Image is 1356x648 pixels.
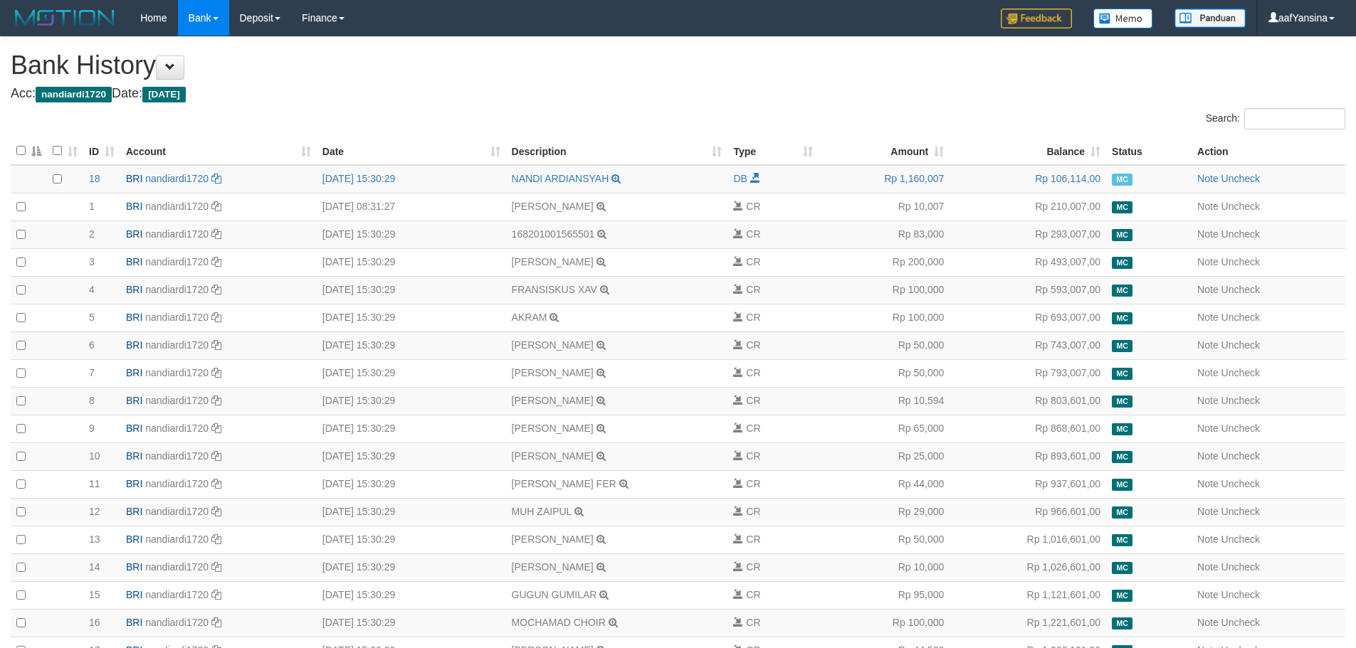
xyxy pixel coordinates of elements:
[145,450,209,462] a: nandiardi1720
[506,137,728,165] th: Description: activate to sort column ascending
[1197,589,1219,600] a: Note
[36,87,112,102] span: nandiardi1720
[950,304,1106,331] td: Rp 693,007,00
[1221,173,1260,184] a: Uncheck
[126,450,142,462] span: BRI
[950,581,1106,609] td: Rp 1,121,601,00
[1221,589,1260,600] a: Uncheck
[1197,506,1219,517] a: Note
[11,7,119,28] img: MOTION_logo.png
[512,533,594,545] a: [PERSON_NAME]
[819,415,950,442] td: Rp 65,000
[950,165,1106,193] td: Rp 106,114,00
[126,312,142,323] span: BRI
[126,395,142,406] span: BRI
[126,228,142,240] span: BRI
[1112,617,1132,630] span: Manually Checked by: aafjeber
[819,137,950,165] th: Amount: activate to sort column ascending
[512,173,609,184] a: NANDI ARDIANSYAH
[1221,256,1260,267] a: Uncheck
[211,201,221,212] a: Copy nandiardi1720 to clipboard
[1197,423,1219,434] a: Note
[1093,9,1153,28] img: Button%20Memo.svg
[126,256,142,267] span: BRI
[317,276,506,304] td: [DATE] 15:30:29
[145,339,209,351] a: nandiardi1720
[512,367,594,378] a: [PERSON_NAME]
[126,284,142,295] span: BRI
[89,312,95,323] span: 5
[1206,108,1345,129] label: Search:
[512,423,594,434] a: [PERSON_NAME]
[746,312,760,323] span: CR
[819,442,950,470] td: Rp 25,000
[1112,312,1132,324] span: Manually Checked by: aafjeber
[1221,617,1260,628] a: Uncheck
[126,561,142,573] span: BRI
[1221,201,1260,212] a: Uncheck
[1112,201,1132,213] span: Manually Checked by: aafmisel
[1192,137,1345,165] th: Action
[746,367,760,378] span: CR
[727,137,819,165] th: Type: activate to sort column ascending
[1174,9,1246,28] img: panduan.png
[1221,312,1260,323] a: Uncheck
[126,423,142,434] span: BRI
[1197,339,1219,351] a: Note
[512,478,616,489] a: [PERSON_NAME] FER
[211,423,221,434] a: Copy nandiardi1720 to clipboard
[819,304,950,331] td: Rp 100,000
[211,339,221,351] a: Copy nandiardi1720 to clipboard
[1197,173,1219,184] a: Note
[89,423,95,434] span: 9
[819,498,950,526] td: Rp 29,000
[1197,478,1219,489] a: Note
[1112,534,1132,546] span: Manually Checked by: aafjeber
[1221,228,1260,240] a: Uncheck
[746,339,760,351] span: CR
[1221,450,1260,462] a: Uncheck
[145,589,209,600] a: nandiardi1720
[1197,228,1219,240] a: Note
[145,617,209,628] a: nandiardi1720
[512,228,595,240] a: 168201001565501
[126,201,142,212] span: BRI
[1001,9,1072,28] img: Feedback.jpg
[126,478,142,489] span: BRI
[89,561,100,573] span: 14
[512,450,594,462] a: [PERSON_NAME]
[145,201,209,212] a: nandiardi1720
[317,609,506,637] td: [DATE] 15:30:29
[512,617,606,628] a: MOCHAMAD CHOIR
[950,331,1106,359] td: Rp 743,007,00
[1112,229,1132,241] span: Manually Checked by: aafjeber
[145,367,209,378] a: nandiardi1720
[950,553,1106,581] td: Rp 1,026,601,00
[950,526,1106,553] td: Rp 1,016,601,00
[819,193,950,221] td: Rp 10,007
[746,284,760,295] span: CR
[1197,395,1219,406] a: Note
[126,506,142,517] span: BRI
[211,478,221,489] a: Copy nandiardi1720 to clipboard
[819,526,950,553] td: Rp 50,000
[1112,395,1132,408] span: Manually Checked by: aafjeber
[746,561,760,573] span: CR
[317,221,506,248] td: [DATE] 15:30:29
[211,561,221,573] a: Copy nandiardi1720 to clipboard
[145,228,209,240] a: nandiardi1720
[211,312,221,323] a: Copy nandiardi1720 to clipboard
[211,506,221,517] a: Copy nandiardi1720 to clipboard
[89,589,100,600] span: 15
[317,165,506,193] td: [DATE] 15:30:29
[950,442,1106,470] td: Rp 893,601,00
[145,312,209,323] a: nandiardi1720
[1221,506,1260,517] a: Uncheck
[1112,423,1132,435] span: Manually Checked by: aafjeber
[746,533,760,545] span: CR
[950,137,1106,165] th: Balance: activate to sort column ascending
[1221,395,1260,406] a: Uncheck
[950,470,1106,498] td: Rp 937,601,00
[317,331,506,359] td: [DATE] 15:30:29
[126,589,142,600] span: BRI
